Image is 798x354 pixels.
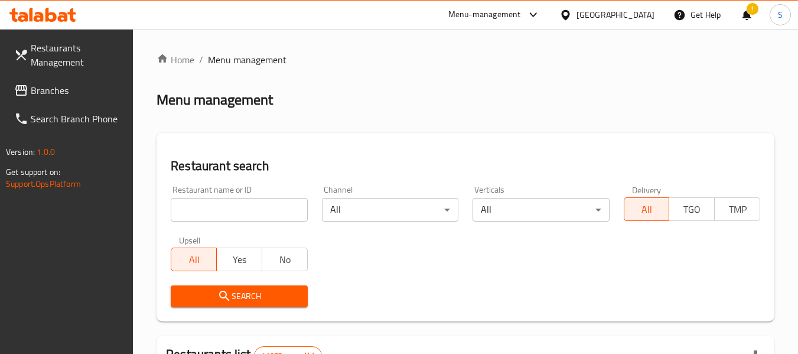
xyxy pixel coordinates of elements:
[180,289,298,304] span: Search
[448,8,521,22] div: Menu-management
[5,34,133,76] a: Restaurants Management
[208,53,286,67] span: Menu management
[576,8,654,21] div: [GEOGRAPHIC_DATA]
[6,164,60,180] span: Get support on:
[171,198,307,222] input: Search for restaurant name or ID..
[171,157,760,175] h2: Restaurant search
[199,53,203,67] li: /
[179,236,201,244] label: Upsell
[6,144,35,160] span: Version:
[222,251,258,268] span: Yes
[6,176,81,191] a: Support.OpsPlatform
[176,251,212,268] span: All
[624,197,670,221] button: All
[157,90,273,109] h2: Menu management
[262,248,308,271] button: No
[5,105,133,133] a: Search Branch Phone
[157,53,194,67] a: Home
[31,83,124,98] span: Branches
[473,198,609,222] div: All
[5,76,133,105] a: Branches
[714,197,760,221] button: TMP
[632,186,662,194] label: Delivery
[719,201,755,218] span: TMP
[267,251,303,268] span: No
[322,198,458,222] div: All
[216,248,262,271] button: Yes
[31,112,124,126] span: Search Branch Phone
[31,41,124,69] span: Restaurants Management
[778,8,783,21] span: S
[629,201,665,218] span: All
[37,144,55,160] span: 1.0.0
[171,248,217,271] button: All
[674,201,710,218] span: TGO
[171,285,307,307] button: Search
[669,197,715,221] button: TGO
[157,53,774,67] nav: breadcrumb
